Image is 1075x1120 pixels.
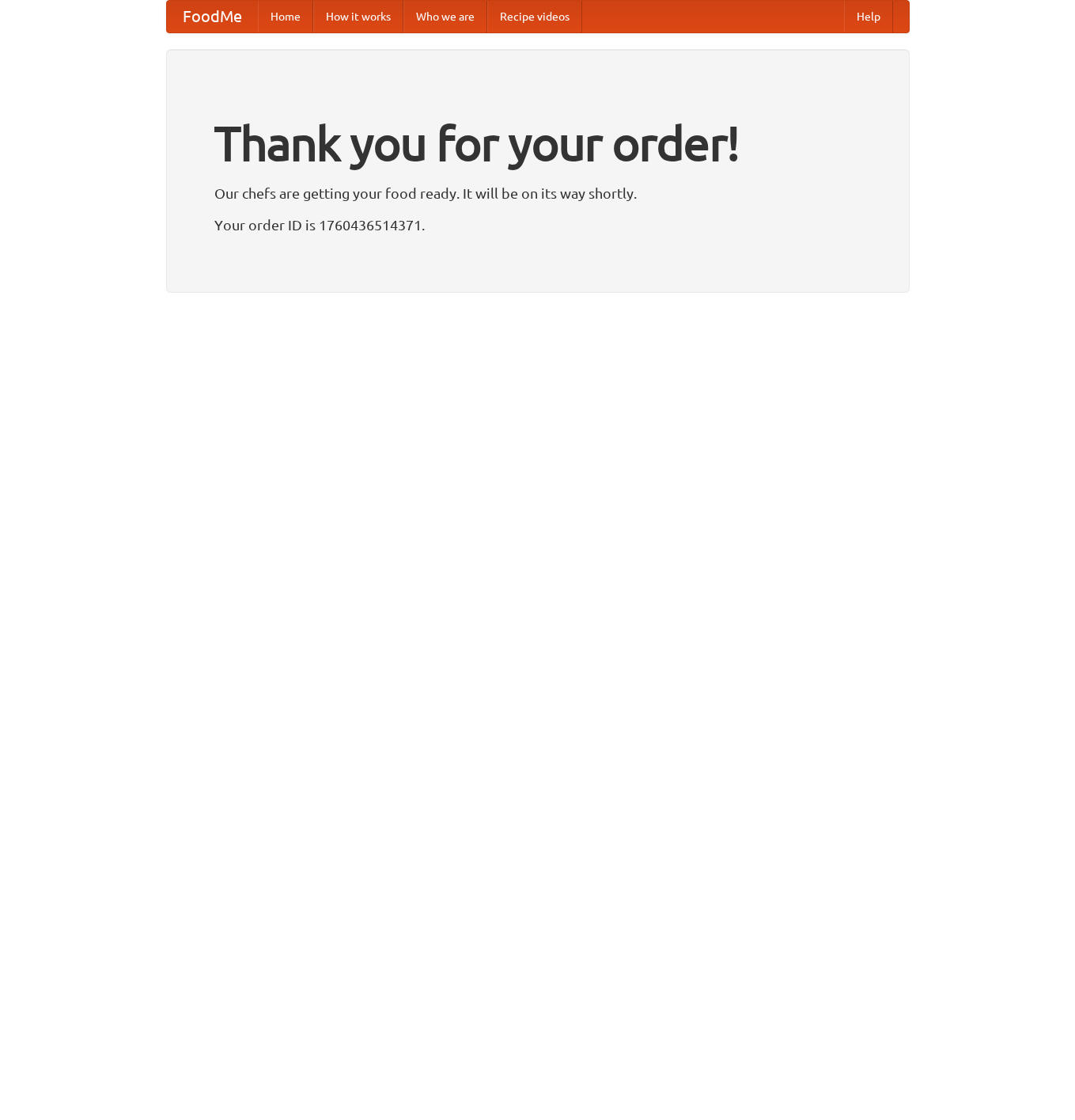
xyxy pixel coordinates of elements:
a: Help [844,1,893,32]
p: Our chefs are getting your food ready. It will be on its way shortly. [214,181,861,205]
a: How it works [313,1,403,32]
a: Who we are [403,1,487,32]
a: Recipe videos [487,1,582,32]
h1: Thank you for your order! [214,105,861,181]
a: Home [258,1,313,32]
a: FoodMe [167,1,258,32]
p: Your order ID is 1760436514371. [214,213,861,237]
